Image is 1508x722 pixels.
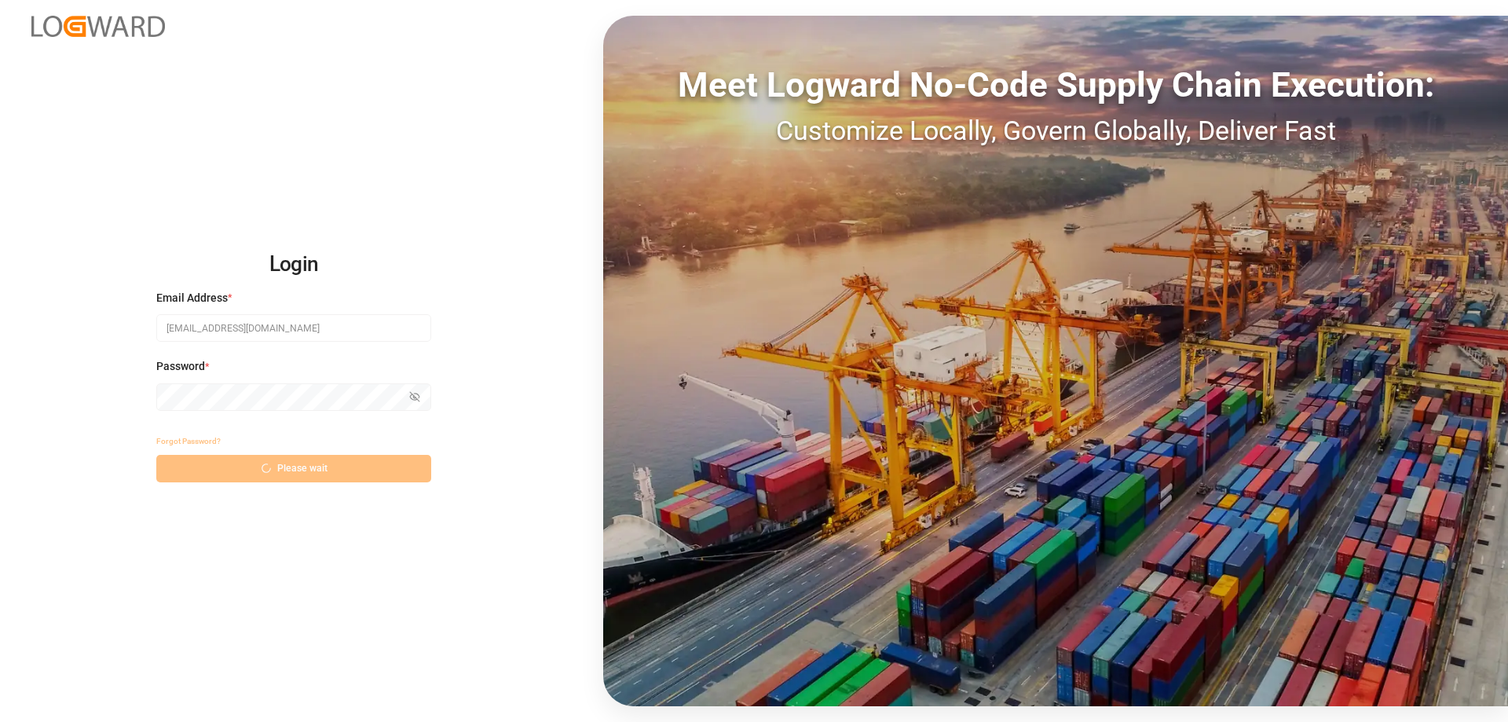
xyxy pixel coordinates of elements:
h2: Login [156,240,431,290]
div: Meet Logward No-Code Supply Chain Execution: [603,59,1508,111]
span: Password [156,358,205,375]
div: Customize Locally, Govern Globally, Deliver Fast [603,111,1508,151]
span: Email Address [156,290,228,306]
img: Logward_new_orange.png [31,16,165,37]
input: Enter your email [156,314,431,342]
